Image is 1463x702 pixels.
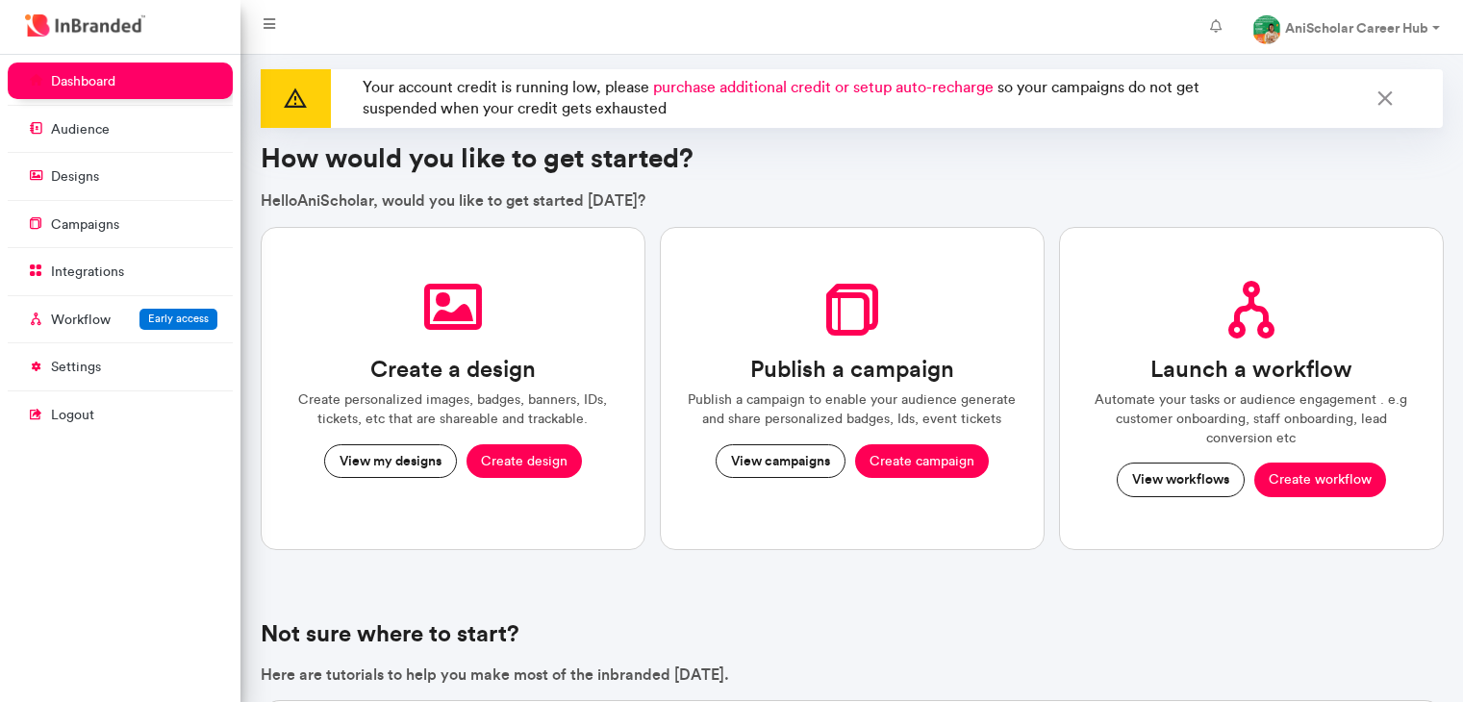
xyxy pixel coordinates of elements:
h3: Create a design [370,356,536,384]
p: integrations [51,263,124,282]
img: profile dp [1252,15,1281,44]
a: AniScholar Career Hub [1237,8,1455,46]
img: InBranded Logo [20,10,150,41]
p: Hello AniScholar , would you like to get started [DATE]? [261,189,1444,211]
h3: How would you like to get started? [261,142,1444,175]
h3: Publish a campaign [750,356,954,384]
h3: Launch a workflow [1150,356,1352,384]
button: Create design [467,444,582,479]
p: Create personalized images, badges, banners, IDs, tickets, etc that are shareable and trackable. [285,390,621,428]
p: Publish a campaign to enable your audience generate and share personalized badges, Ids, event tic... [684,390,1021,428]
p: audience [51,120,110,139]
button: View workflows [1117,463,1245,497]
p: settings [51,358,101,377]
a: audience [8,111,233,147]
p: Automate your tasks or audience engagement . e.g customer onboarding, staff onboarding, lead conv... [1083,390,1420,447]
a: campaigns [8,206,233,242]
p: Here are tutorials to help you make most of the inbranded [DATE]. [261,664,1444,685]
span: Early access [148,312,209,325]
p: campaigns [51,215,119,235]
p: Workflow [51,311,111,330]
button: View campaigns [716,444,845,479]
a: designs [8,158,233,194]
strong: AniScholar Career Hub [1285,19,1428,37]
a: WorkflowEarly access [8,301,233,338]
p: dashboard [51,72,115,91]
span: purchase additional credit or setup auto-recharge [653,78,994,96]
button: Create campaign [855,444,989,479]
button: View my designs [324,444,457,479]
p: Your account credit is running low, please so your campaigns do not get suspended when your credi... [355,69,1277,128]
p: designs [51,167,99,187]
p: logout [51,406,94,425]
h4: Not sure where to start? [261,620,1444,648]
a: settings [8,348,233,385]
button: Create workflow [1254,463,1386,497]
a: dashboard [8,63,233,99]
a: integrations [8,253,233,289]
